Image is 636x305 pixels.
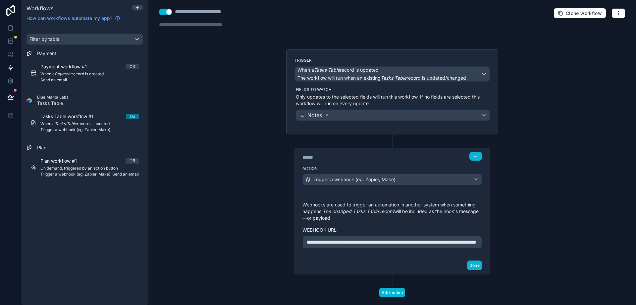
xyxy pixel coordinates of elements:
label: Webhook url [302,227,482,233]
button: Clone workflow [554,8,606,19]
button: Trigger a webhook (eg. Zapier, Make) [302,174,482,185]
em: The changed Tasks Table record [323,208,394,214]
span: Trigger a webhook (eg. Zapier, Make) [313,176,396,183]
a: How can workflows automate my app? [24,15,123,22]
button: Notes [296,110,490,121]
em: Tasks Table [381,75,406,81]
span: When a record is updated [297,67,379,73]
button: Done [467,261,482,270]
label: Fields to watch [296,87,490,92]
span: Notes [307,111,322,119]
span: The workflow will run when an existing record is updated/changed [297,75,466,81]
p: Only updates to the selected fields will run this workflow. If no fields are selected this workfl... [296,94,490,107]
button: When aTasks Tablerecord is updatedThe workflow will run when an existingTasks Tablerecord is upda... [294,66,490,82]
p: Webhooks are used to trigger an automation in another system when something happens. will be incl... [302,201,482,221]
span: How can workflows automate my app? [26,15,112,22]
label: Action [302,166,482,171]
em: Tasks Table [314,67,340,73]
span: Clone workflow [566,10,602,16]
span: Workflows [26,5,53,12]
label: Trigger [294,58,490,63]
button: Add action [379,288,405,297]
